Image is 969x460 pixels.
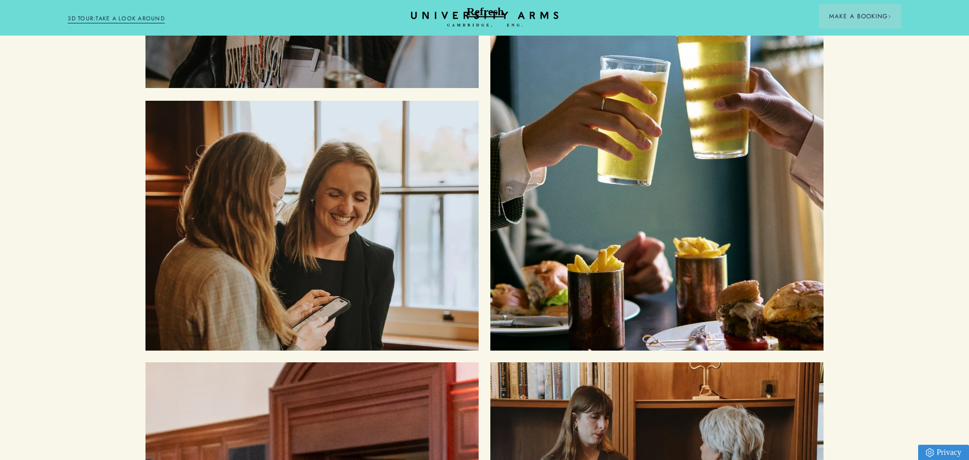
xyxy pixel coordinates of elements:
[829,12,891,21] span: Make a Booking
[888,15,891,18] img: Arrow icon
[926,448,934,457] img: Privacy
[411,12,559,27] a: Home
[145,101,479,351] img: image-a423ecb2d35bb261b560df139e5ac8ba8943f00c-4473x6709-jpg
[918,445,969,460] a: Privacy
[466,2,505,21] button: Refresh
[819,4,901,28] button: Make a BookingArrow icon
[68,14,165,23] a: 3D TOUR:TAKE A LOOK AROUND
